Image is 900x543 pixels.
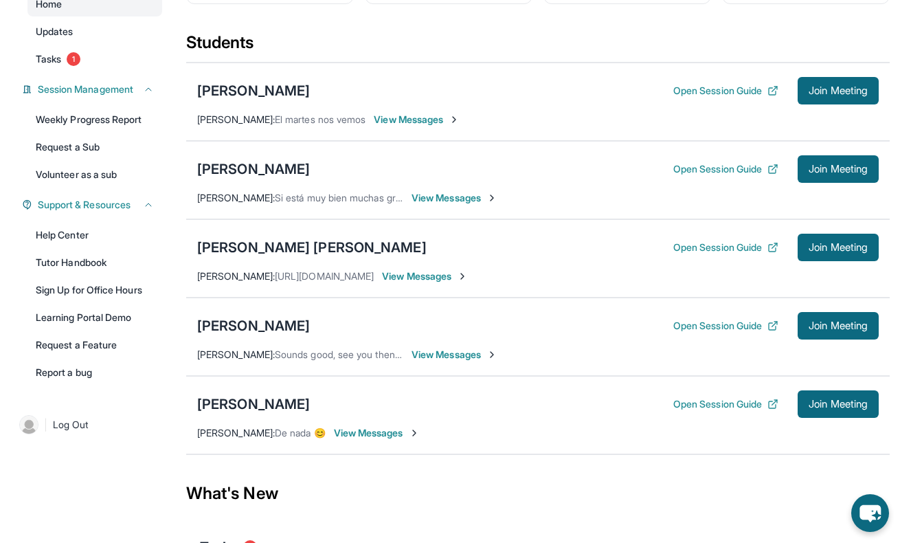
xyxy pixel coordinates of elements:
[32,82,154,96] button: Session Management
[27,305,162,330] a: Learning Portal Demo
[27,162,162,187] a: Volunteer as a sub
[197,238,427,257] div: [PERSON_NAME] [PERSON_NAME]
[32,198,154,212] button: Support & Resources
[53,418,89,432] span: Log Out
[197,348,275,360] span: [PERSON_NAME] :
[449,114,460,125] img: Chevron-Right
[809,243,868,252] span: Join Meeting
[197,395,310,414] div: [PERSON_NAME]
[27,47,162,71] a: Tasks1
[27,19,162,44] a: Updates
[197,427,275,439] span: [PERSON_NAME] :
[44,417,47,433] span: |
[798,77,879,104] button: Join Meeting
[457,271,468,282] img: Chevron-Right
[186,463,890,524] div: What's New
[36,25,74,38] span: Updates
[798,234,879,261] button: Join Meeting
[374,113,460,126] span: View Messages
[197,113,275,125] span: [PERSON_NAME] :
[197,270,275,282] span: [PERSON_NAME] :
[27,250,162,275] a: Tutor Handbook
[38,82,133,96] span: Session Management
[798,312,879,340] button: Join Meeting
[38,198,131,212] span: Support & Resources
[67,52,80,66] span: 1
[798,390,879,418] button: Join Meeting
[798,155,879,183] button: Join Meeting
[27,333,162,357] a: Request a Feature
[382,269,468,283] span: View Messages
[19,415,38,434] img: user-img
[673,319,778,333] button: Open Session Guide
[197,192,275,203] span: [PERSON_NAME] :
[809,322,868,330] span: Join Meeting
[197,316,310,335] div: [PERSON_NAME]
[27,278,162,302] a: Sign Up for Office Hours
[809,87,868,95] span: Join Meeting
[197,81,310,100] div: [PERSON_NAME]
[36,52,61,66] span: Tasks
[275,192,417,203] span: Si está muy bien muchas gracias
[851,494,889,532] button: chat-button
[673,162,778,176] button: Open Session Guide
[673,241,778,254] button: Open Session Guide
[275,113,365,125] span: El martes nos vemos
[809,400,868,408] span: Join Meeting
[412,191,497,205] span: View Messages
[673,397,778,411] button: Open Session Guide
[27,360,162,385] a: Report a bug
[27,107,162,132] a: Weekly Progress Report
[809,165,868,173] span: Join Meeting
[486,192,497,203] img: Chevron-Right
[275,270,374,282] span: [URL][DOMAIN_NAME]
[275,427,326,439] span: De nada 😊
[412,348,497,362] span: View Messages
[409,428,420,439] img: Chevron-Right
[197,159,310,179] div: [PERSON_NAME]
[486,349,497,360] img: Chevron-Right
[673,84,778,98] button: Open Session Guide
[275,348,409,360] span: Sounds good, see you then 😊
[27,223,162,247] a: Help Center
[334,426,420,440] span: View Messages
[14,410,162,440] a: |Log Out
[27,135,162,159] a: Request a Sub
[186,32,890,62] div: Students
